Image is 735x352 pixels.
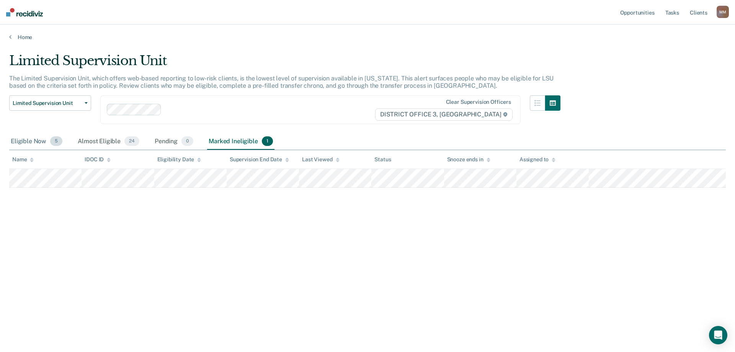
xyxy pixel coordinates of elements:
a: Home [9,34,726,41]
span: 1 [262,136,273,146]
span: 5 [50,136,62,146]
p: The Limited Supervision Unit, which offers web-based reporting to low-risk clients, is the lowest... [9,75,554,89]
div: Assigned to [519,156,555,163]
div: Status [374,156,391,163]
div: Snooze ends in [447,156,490,163]
div: Eligible Now5 [9,133,64,150]
button: MM [717,6,729,18]
span: Limited Supervision Unit [13,100,82,106]
span: DISTRICT OFFICE 3, [GEOGRAPHIC_DATA] [375,108,513,121]
div: M M [717,6,729,18]
div: Limited Supervision Unit [9,53,560,75]
span: 0 [181,136,193,146]
div: Clear supervision officers [446,99,511,105]
img: Recidiviz [6,8,43,16]
div: Last Viewed [302,156,339,163]
div: Pending0 [153,133,195,150]
div: Name [12,156,34,163]
span: 24 [124,136,139,146]
div: Open Intercom Messenger [709,326,727,344]
button: Limited Supervision Unit [9,95,91,111]
div: Eligibility Date [157,156,201,163]
div: Supervision End Date [230,156,289,163]
div: Marked Ineligible1 [207,133,274,150]
div: Almost Eligible24 [76,133,141,150]
div: IDOC ID [85,156,111,163]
